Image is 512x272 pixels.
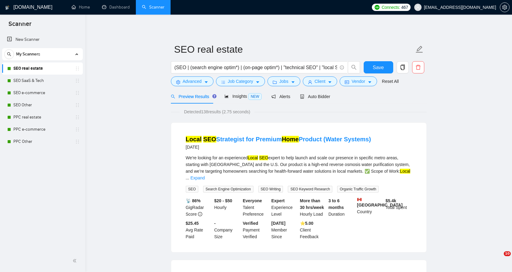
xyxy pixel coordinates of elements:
[214,198,232,203] b: $20 - $50
[13,123,71,136] a: PPC e-commerce
[102,5,130,10] a: dashboardDashboard
[267,76,300,86] button: folderJobscaret-down
[228,78,253,85] span: Job Category
[397,65,408,70] span: copy
[176,80,180,84] span: setting
[186,136,202,143] mark: Local
[270,197,299,217] div: Experience Level
[271,94,290,99] span: Alerts
[2,34,83,46] li: New Scanner
[142,5,164,10] a: searchScanner
[386,198,396,203] b: $ 5.4k
[401,4,408,11] span: 467
[171,94,175,99] span: search
[13,136,71,148] a: PPC Other
[13,87,71,99] a: SEO e-commerce
[183,78,202,85] span: Advanced
[185,197,213,217] div: GigRadar Score
[7,34,78,46] a: New Scanner
[13,75,71,87] a: SEO SaaS & Tech
[186,175,189,180] span: ...
[186,154,412,181] div: We're looking for an experienced expert to help launch and scale our presence in specific metro a...
[258,186,283,193] span: SEO Writing
[282,136,299,143] mark: Home
[300,94,304,99] span: robot
[299,220,327,240] div: Client Feedback
[72,258,79,264] span: double-left
[500,5,510,10] a: setting
[415,45,423,53] span: edit
[4,19,36,32] span: Scanner
[185,220,213,240] div: Avg Rate Paid
[375,5,380,10] img: upwork-logo.png
[279,78,288,85] span: Jobs
[212,94,217,99] div: Tooltip anchor
[243,221,258,226] b: Verified
[357,197,362,202] img: 🇨🇦
[256,80,260,84] span: caret-down
[328,80,332,84] span: caret-down
[175,64,337,71] input: Search Freelance Jobs...
[72,5,90,10] a: homeHome
[5,52,14,56] span: search
[348,65,360,70] span: search
[243,198,262,203] b: Everyone
[75,139,80,144] span: holder
[248,155,258,160] mark: Local
[248,93,262,100] span: NEW
[213,220,242,240] div: Company Size
[75,66,80,71] span: holder
[216,76,265,86] button: barsJob Categorycaret-down
[357,197,403,207] b: [GEOGRAPHIC_DATA]
[303,76,337,86] button: userClientcaret-down
[13,111,71,123] a: PPC real estate
[242,220,270,240] div: Payment Verified
[412,61,424,73] button: delete
[368,80,372,84] span: caret-down
[2,48,83,148] li: My Scanners
[500,2,510,12] button: setting
[416,5,420,9] span: user
[186,143,371,151] div: [DATE]
[328,198,344,210] b: 3 to 6 months
[190,175,205,180] a: Expand
[75,90,80,95] span: holder
[271,221,285,226] b: [DATE]
[412,65,424,70] span: delete
[340,65,344,69] span: info-circle
[337,186,379,193] span: Organic Traffic Growth
[259,155,268,160] mark: SEO
[4,49,14,59] button: search
[186,198,201,203] b: 📡 86%
[75,103,80,108] span: holder
[382,4,400,11] span: Connects:
[491,251,506,266] iframe: Intercom live chat
[397,61,409,73] button: copy
[186,136,371,143] a: Local SEOStrategist for PremiumHomeProduct (Water Systems)
[300,198,324,210] b: More than 30 hrs/week
[504,251,511,256] span: 10
[5,3,9,12] img: logo
[273,80,277,84] span: folder
[221,80,225,84] span: bars
[345,80,349,84] span: idcard
[315,78,326,85] span: Client
[75,115,80,120] span: holder
[186,186,198,193] span: SEO
[224,94,262,99] span: Insights
[384,197,413,217] div: Total Spent
[340,76,377,86] button: idcardVendorcaret-down
[224,94,229,98] span: area-chart
[242,197,270,217] div: Talent Preference
[356,197,384,217] div: Country
[16,48,40,60] span: My Scanners
[186,221,199,226] b: $25.45
[327,197,356,217] div: Duration
[204,80,208,84] span: caret-down
[180,108,254,115] span: Detected 138 results (2.75 seconds)
[271,198,285,203] b: Expert
[382,78,399,85] a: Reset All
[271,94,276,99] span: notification
[400,169,410,174] mark: Local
